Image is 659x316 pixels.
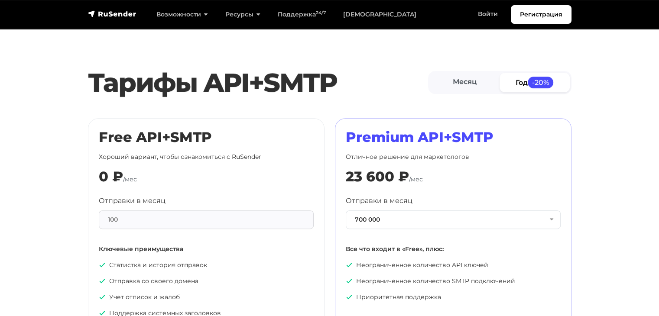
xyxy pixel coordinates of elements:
h2: Тарифы API+SMTP [88,67,428,98]
a: Год [500,73,570,92]
label: Отправки в месяц [346,196,412,206]
p: Неограниченное количество API ключей [346,261,561,270]
span: /мес [123,175,137,183]
img: icon-ok.svg [346,261,353,268]
img: RuSender [88,10,136,18]
img: icon-ok.svg [346,277,353,284]
h2: Free API+SMTP [99,129,314,145]
p: Статистка и история отправок [99,261,314,270]
a: Регистрация [511,5,571,24]
button: 700 000 [346,210,561,229]
span: -20% [528,77,554,88]
h2: Premium API+SMTP [346,129,561,145]
a: Месяц [430,73,500,92]
div: 23 600 ₽ [346,168,409,185]
p: Учет отписок и жалоб [99,293,314,302]
p: Отправка со своего домена [99,277,314,286]
p: Ключевые преимущества [99,245,314,254]
img: icon-ok.svg [99,293,106,300]
a: Ресурсы [217,6,269,23]
a: Возможности [148,6,217,23]
img: icon-ok.svg [99,277,106,284]
a: Поддержка24/7 [269,6,334,23]
a: [DEMOGRAPHIC_DATA] [334,6,425,23]
div: 0 ₽ [99,168,123,185]
label: Отправки в месяц [99,196,166,206]
span: /мес [409,175,423,183]
a: Войти [469,5,506,23]
p: Хороший вариант, чтобы ознакомиться с RuSender [99,152,314,161]
sup: 24/7 [316,10,326,16]
img: icon-ok.svg [99,261,106,268]
p: Неограниченное количество SMTP подключений [346,277,561,286]
p: Все что входит в «Free», плюс: [346,245,561,254]
p: Отличное решение для маркетологов [346,152,561,161]
img: icon-ok.svg [346,293,353,300]
p: Приоритетная поддержка [346,293,561,302]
